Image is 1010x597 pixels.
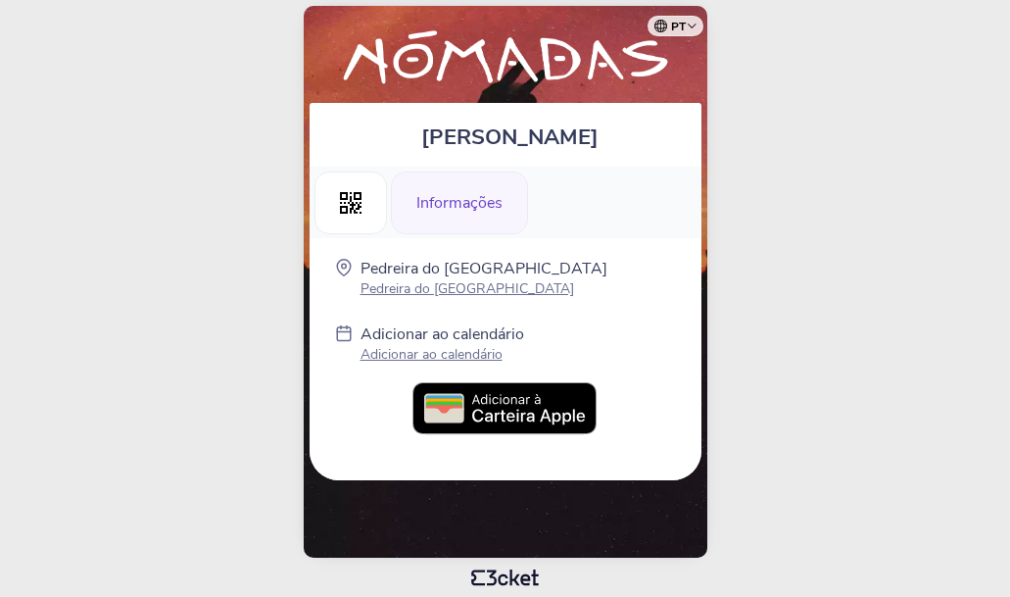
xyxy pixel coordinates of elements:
[361,258,607,298] a: Pedreira do [GEOGRAPHIC_DATA] Pedreira do [GEOGRAPHIC_DATA]
[421,123,599,152] span: [PERSON_NAME]
[319,25,692,93] img: Nómadas Festival (4th Edition)
[391,190,528,212] a: Informações
[361,279,607,298] p: Pedreira do [GEOGRAPHIC_DATA]
[361,323,524,345] p: Adicionar ao calendário
[361,258,607,279] p: Pedreira do [GEOGRAPHIC_DATA]
[361,323,524,368] a: Adicionar ao calendário Adicionar ao calendário
[361,345,524,364] p: Adicionar ao calendário
[391,172,528,234] div: Informações
[412,382,599,437] img: PT_Add_to_Apple_Wallet.09b75ae6.svg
